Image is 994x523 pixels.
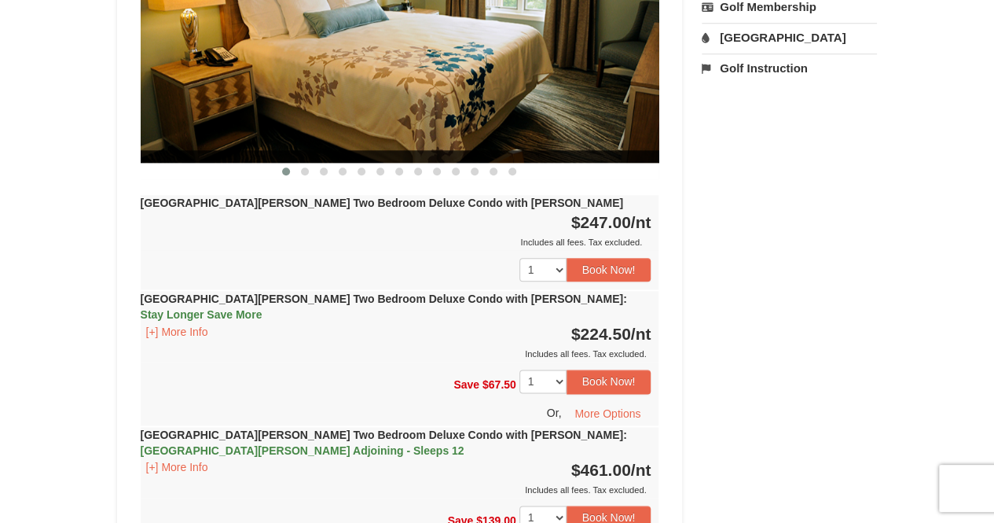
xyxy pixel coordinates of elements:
[571,325,631,343] span: $224.50
[453,378,479,391] span: Save
[567,370,651,393] button: Book Now!
[571,213,651,231] strong: $247.00
[631,461,651,479] span: /nt
[141,197,623,209] strong: [GEOGRAPHIC_DATA][PERSON_NAME] Two Bedroom Deluxe Condo with [PERSON_NAME]
[547,406,562,418] span: Or,
[141,308,262,321] span: Stay Longer Save More
[623,429,627,441] span: :
[141,444,464,457] span: [GEOGRAPHIC_DATA][PERSON_NAME] Adjoining - Sleeps 12
[141,323,214,341] button: [+] More Info
[141,346,651,362] div: Includes all fees. Tax excluded.
[141,482,651,498] div: Includes all fees. Tax excluded.
[702,53,877,83] a: Golf Instruction
[141,459,214,476] button: [+] More Info
[564,402,651,425] button: More Options
[141,293,627,321] strong: [GEOGRAPHIC_DATA][PERSON_NAME] Two Bedroom Deluxe Condo with [PERSON_NAME]
[623,293,627,305] span: :
[482,378,516,391] span: $67.50
[571,461,631,479] span: $461.00
[567,258,651,282] button: Book Now!
[631,325,651,343] span: /nt
[141,234,651,250] div: Includes all fees. Tax excluded.
[141,429,627,457] strong: [GEOGRAPHIC_DATA][PERSON_NAME] Two Bedroom Deluxe Condo with [PERSON_NAME]
[702,23,877,52] a: [GEOGRAPHIC_DATA]
[631,213,651,231] span: /nt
